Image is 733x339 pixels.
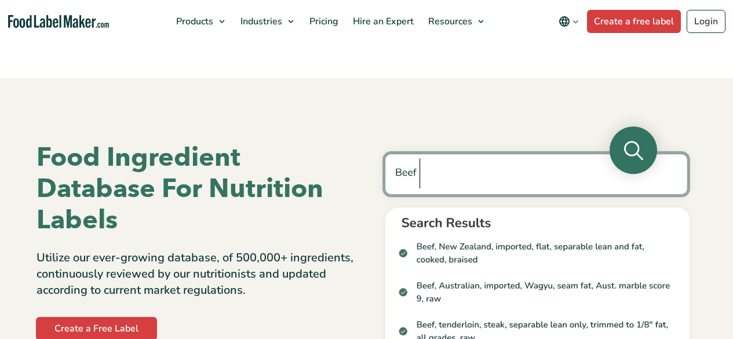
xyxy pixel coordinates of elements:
p: Utilize our ever-growing database, of 500,000+ ingredients, continuously reviewed by our nutritio... [37,250,358,298]
a: Login [687,10,725,33]
span: Pricing [306,15,340,28]
span: Products [173,15,214,28]
h1: Food Ingredient Database For Nutrition Labels [37,142,358,236]
a: Food Label Maker homepage [8,15,109,28]
span: Resources [425,15,473,28]
a: Create a free label [587,10,681,33]
span: Hire an Expert [349,15,415,28]
button: Change language [550,10,587,33]
span: Industries [237,15,283,28]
